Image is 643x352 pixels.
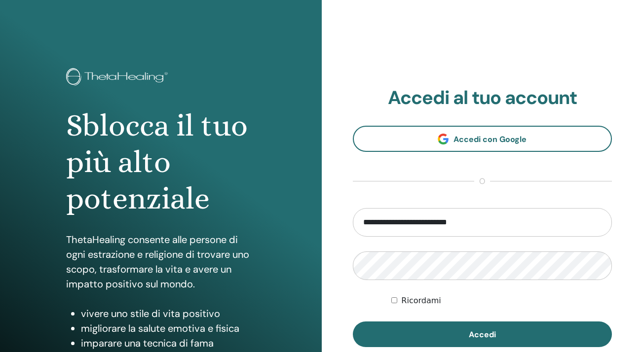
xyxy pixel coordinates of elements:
span: o [474,176,490,187]
h2: Accedi al tuo account [353,87,612,109]
p: ThetaHealing consente alle persone di ogni estrazione e religione di trovare uno scopo, trasforma... [66,232,256,291]
a: Accedi con Google [353,126,612,152]
li: migliorare la salute emotiva e fisica [81,321,256,336]
label: Ricordami [401,295,441,307]
button: Accedi [353,321,612,347]
span: Accedi [469,329,496,340]
li: vivere uno stile di vita positivo [81,306,256,321]
h1: Sblocca il tuo più alto potenziale [66,107,256,217]
span: Accedi con Google [454,134,527,144]
div: Keep me authenticated indefinitely or until I manually logout [391,295,612,307]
